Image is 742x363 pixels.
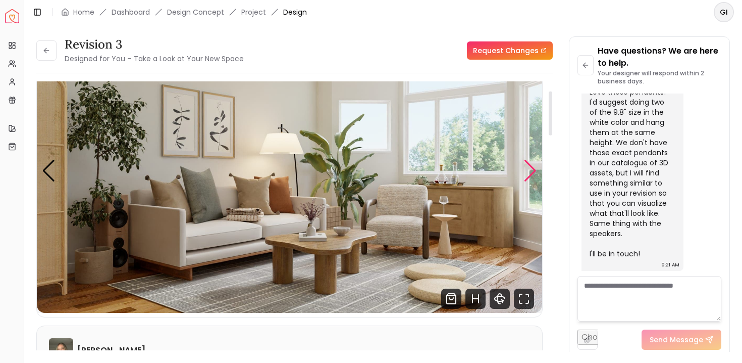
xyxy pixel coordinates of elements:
svg: Shop Products from this design [441,289,461,309]
nav: breadcrumb [61,7,307,17]
p: Have questions? We are here to help. [598,45,721,69]
img: Sarah Nelson [49,338,73,362]
button: GI [714,2,734,22]
a: Home [73,7,94,17]
div: 4 / 7 [37,28,542,313]
a: Dashboard [112,7,150,17]
small: Designed for You – Take a Look at Your New Space [65,54,244,64]
svg: 360 View [490,289,510,309]
a: Request Changes [467,41,553,60]
span: GI [715,3,733,21]
img: Design Render 4 [37,28,542,313]
a: Project [241,7,266,17]
img: Spacejoy Logo [5,9,19,23]
div: Previous slide [42,160,56,182]
svg: Hotspots Toggle [465,289,486,309]
li: Design Concept [167,7,224,17]
div: 9:21 AM [661,260,679,270]
a: Spacejoy [5,9,19,23]
div: Next slide [523,160,537,182]
p: Your designer will respond within 2 business days. [598,69,721,85]
svg: Fullscreen [514,289,534,309]
h3: Revision 3 [65,36,244,53]
div: Hi [PERSON_NAME], Thank you for sending over the additional information! I'll do my best to find ... [590,6,673,259]
span: Design [283,7,307,17]
h6: [PERSON_NAME] [77,344,145,356]
div: Carousel [37,28,542,313]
